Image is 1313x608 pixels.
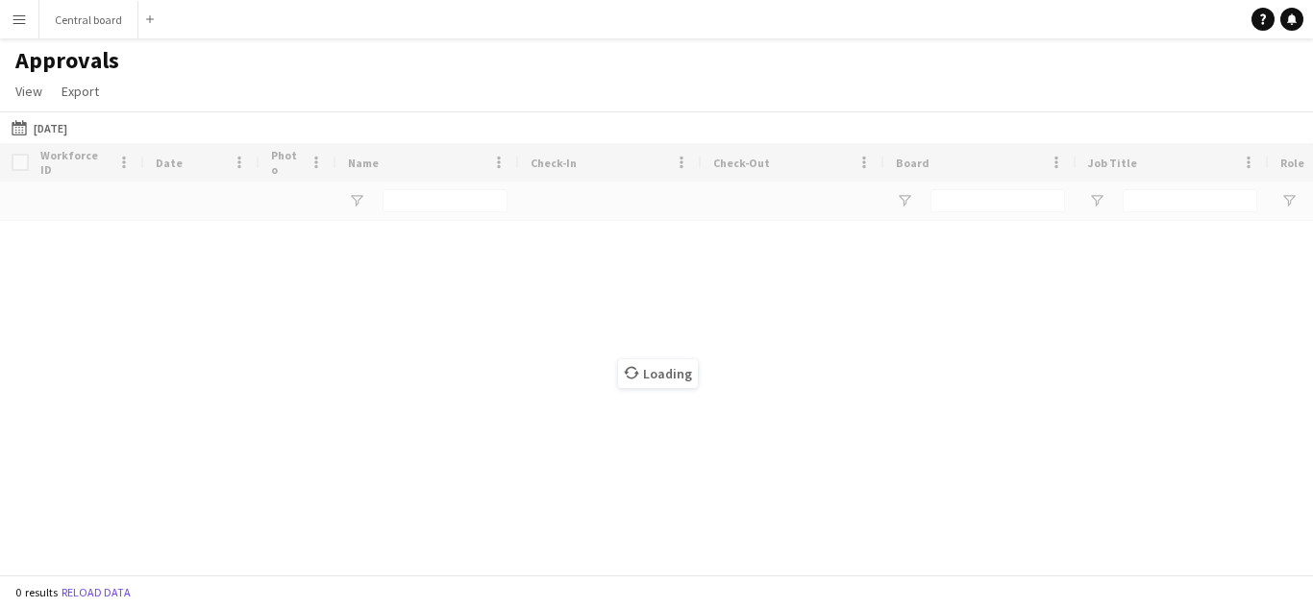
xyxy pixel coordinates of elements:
[8,116,71,139] button: [DATE]
[8,79,50,104] a: View
[15,83,42,100] span: View
[62,83,99,100] span: Export
[54,79,107,104] a: Export
[39,1,138,38] button: Central board
[618,359,698,388] span: Loading
[58,582,135,603] button: Reload data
